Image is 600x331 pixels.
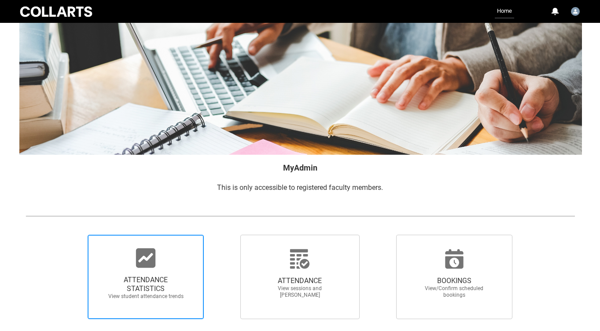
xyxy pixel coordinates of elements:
[495,4,514,18] a: Home
[569,4,582,18] button: User Profile Karen.DeVos
[26,211,575,221] img: REDU_GREY_LINE
[261,285,339,298] span: View sessions and [PERSON_NAME]
[217,183,383,192] span: This is only accessible to registered faculty members.
[107,293,184,300] span: View student attendance trends
[571,7,580,16] img: Karen.DeVos
[416,285,493,298] span: View/Confirm scheduled bookings
[261,276,339,285] span: ATTENDANCE
[107,276,184,293] span: ATTENDANCE STATISTICS
[416,276,493,285] span: BOOKINGS
[26,162,575,174] h2: MyAdmin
